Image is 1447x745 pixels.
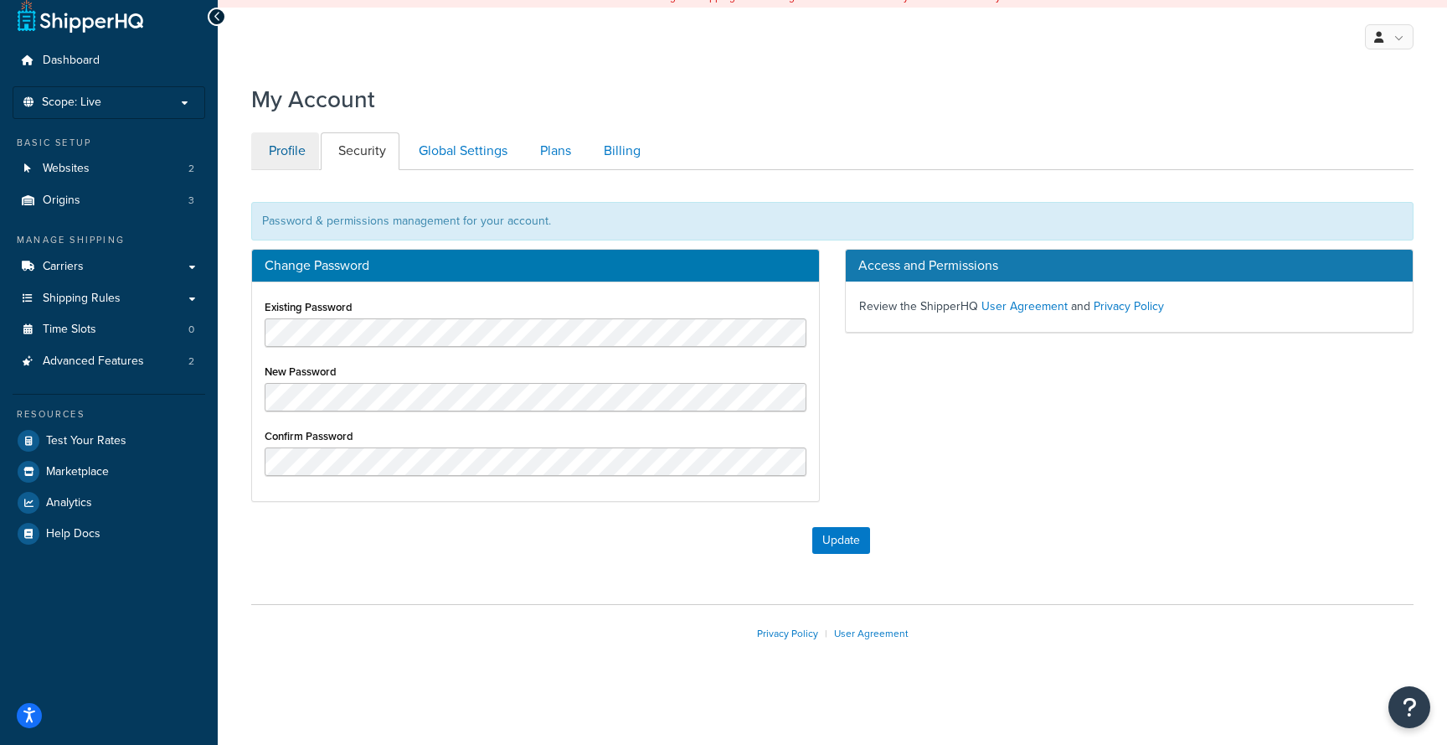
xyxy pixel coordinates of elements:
[13,233,205,247] div: Manage Shipping
[46,434,126,448] span: Test Your Rates
[13,283,205,314] a: Shipping Rules
[188,323,194,337] span: 0
[846,250,1413,282] h3: Access and Permissions
[265,258,806,273] h3: Change Password
[265,430,353,442] label: Confirm Password
[46,527,100,541] span: Help Docs
[13,45,205,76] a: Dashboard
[188,354,194,369] span: 2
[251,83,375,116] h1: My Account
[13,185,205,216] li: Origins
[13,153,205,184] li: Websites
[13,407,205,422] div: Resources
[825,626,827,641] span: |
[251,202,1414,241] div: Password & permissions management for your account.
[43,54,100,68] span: Dashboard
[43,194,80,208] span: Origins
[43,323,96,337] span: Time Slots
[13,519,205,549] a: Help Docs
[812,527,870,554] button: Update
[43,260,84,274] span: Carriers
[1094,297,1164,315] a: Privacy Policy
[43,162,90,176] span: Websites
[13,153,205,184] a: Websites 2
[13,185,205,216] a: Origins 3
[981,297,1068,315] a: User Agreement
[13,346,205,377] a: Advanced Features 2
[13,314,205,345] li: Time Slots
[265,301,353,313] label: Existing Password
[586,132,654,170] a: Billing
[43,354,144,369] span: Advanced Features
[265,365,337,378] label: New Password
[46,496,92,510] span: Analytics
[13,488,205,518] a: Analytics
[1388,686,1430,728] button: Open Resource Center
[13,346,205,377] li: Advanced Features
[401,132,521,170] a: Global Settings
[13,136,205,150] div: Basic Setup
[321,132,399,170] a: Security
[13,457,205,487] a: Marketplace
[46,465,109,479] span: Marketplace
[188,194,194,208] span: 3
[251,132,319,170] a: Profile
[834,626,909,641] a: User Agreement
[13,314,205,345] a: Time Slots 0
[859,295,1399,318] p: Review the ShipperHQ and
[42,96,101,110] span: Scope: Live
[188,162,194,176] span: 2
[13,251,205,282] a: Carriers
[13,426,205,456] a: Test Your Rates
[757,626,818,641] a: Privacy Policy
[523,132,584,170] a: Plans
[43,292,121,306] span: Shipping Rules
